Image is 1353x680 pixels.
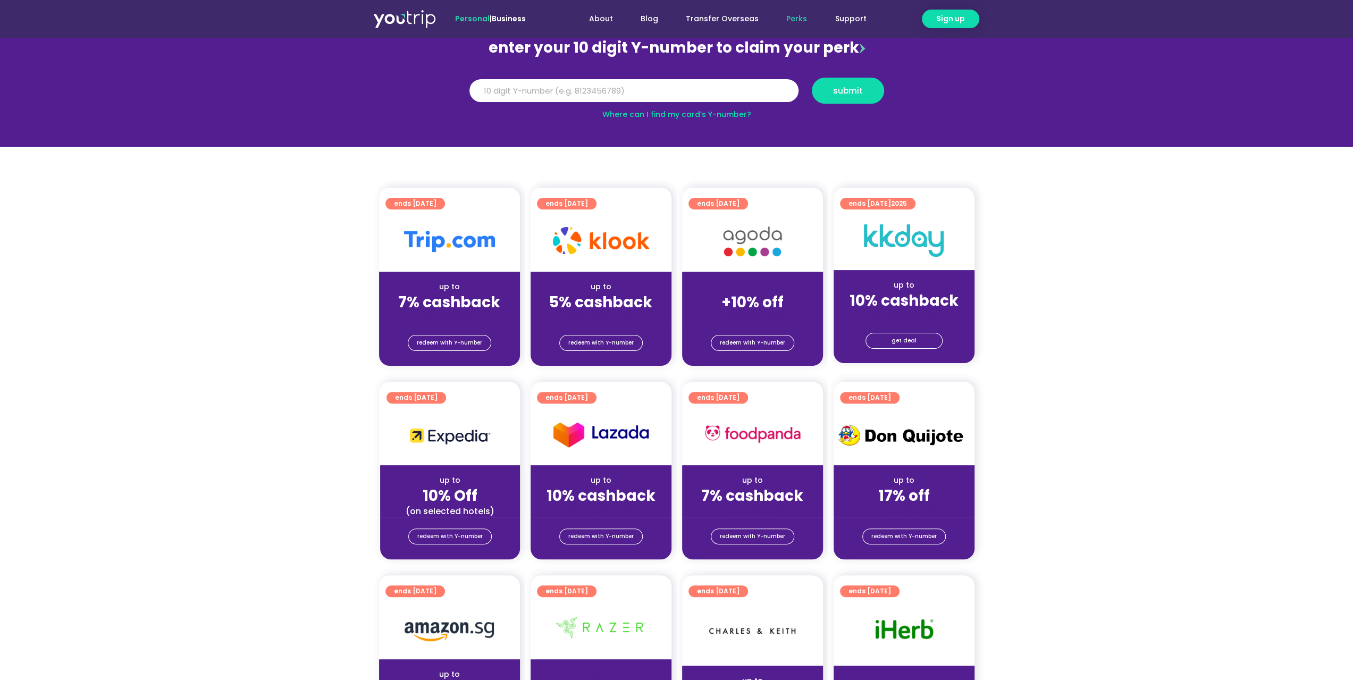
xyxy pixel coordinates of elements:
a: About [575,9,627,29]
input: 10 digit Y-number (e.g. 8123456789) [469,79,799,103]
div: up to [842,475,966,486]
strong: 10% Off [423,485,477,506]
span: Sign up [936,13,965,24]
a: redeem with Y-number [408,335,491,351]
a: redeem with Y-number [711,335,794,351]
span: redeem with Y-number [720,529,785,544]
strong: 10% cashback [850,290,959,311]
span: redeem with Y-number [871,529,937,544]
a: get deal [865,333,943,349]
div: (for stays only) [691,312,814,323]
span: ends [DATE] [697,392,739,404]
div: enter your 10 digit Y-number to claim your perk [464,34,889,62]
a: Sign up [922,10,979,28]
strong: 17% off [878,485,930,506]
a: ends [DATE] [385,198,445,209]
div: (for stays only) [842,506,966,517]
span: ends [DATE] [697,585,739,597]
span: ends [DATE] [394,585,436,597]
a: Transfer Overseas [672,9,772,29]
a: ends [DATE] [688,198,748,209]
span: ends [DATE] [545,392,588,404]
span: | [455,13,526,24]
div: (for stays only) [388,312,511,323]
div: (for stays only) [691,506,814,517]
span: redeem with Y-number [720,335,785,350]
a: redeem with Y-number [559,335,643,351]
span: ends [DATE] [848,198,907,209]
span: redeem with Y-number [417,335,482,350]
span: 2025 [891,199,907,208]
button: submit [812,78,884,104]
span: ends [DATE] [848,585,891,597]
div: up to [539,281,663,292]
a: ends [DATE]2025 [840,198,915,209]
div: (for stays only) [842,310,966,322]
a: ends [DATE] [840,392,900,404]
span: ends [DATE] [545,585,588,597]
a: Business [492,13,526,24]
a: ends [DATE] [688,392,748,404]
div: up to [539,475,663,486]
span: redeem with Y-number [568,529,634,544]
div: up to [389,475,511,486]
strong: 7% cashback [398,292,500,313]
div: up to [842,280,966,291]
a: ends [DATE] [537,198,596,209]
a: ends [DATE] [386,392,446,404]
span: get deal [892,333,917,348]
a: ends [DATE] [537,392,596,404]
span: ends [DATE] [395,392,438,404]
span: Personal [455,13,490,24]
strong: 5% cashback [549,292,652,313]
a: ends [DATE] [537,585,596,597]
span: submit [833,87,863,95]
div: (for stays only) [539,312,663,323]
a: Perks [772,9,821,29]
strong: +10% off [721,292,784,313]
a: Support [821,9,880,29]
span: redeem with Y-number [417,529,483,544]
div: (on selected hotels) [389,506,511,517]
a: ends [DATE] [840,585,900,597]
a: redeem with Y-number [559,528,643,544]
a: ends [DATE] [688,585,748,597]
nav: Menu [554,9,880,29]
a: redeem with Y-number [408,528,492,544]
div: up to [539,669,663,680]
a: redeem with Y-number [711,528,794,544]
a: ends [DATE] [385,585,445,597]
strong: 7% cashback [701,485,803,506]
a: redeem with Y-number [862,528,946,544]
span: ends [DATE] [848,392,891,404]
div: (for stays only) [539,506,663,517]
span: ends [DATE] [697,198,739,209]
div: up to [388,281,511,292]
div: up to [388,669,511,680]
span: ends [DATE] [394,198,436,209]
a: Blog [627,9,672,29]
strong: 10% cashback [547,485,656,506]
div: up to [691,475,814,486]
a: Where can I find my card’s Y-number? [602,109,751,120]
span: up to [743,281,762,292]
span: ends [DATE] [545,198,588,209]
span: redeem with Y-number [568,335,634,350]
form: Y Number [469,78,884,112]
